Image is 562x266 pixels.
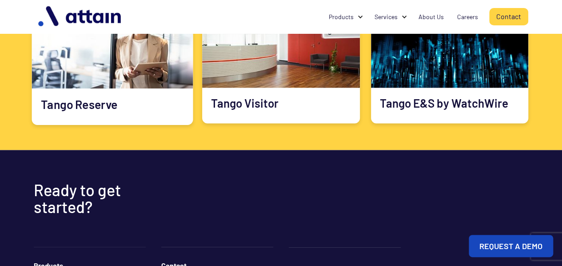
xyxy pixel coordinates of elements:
div: Careers [457,12,478,21]
h2: Ready to get started? [34,181,167,215]
div: Services [368,8,412,25]
div: About Us [419,12,444,21]
div: Products [322,8,368,25]
a: About Us [412,8,450,25]
a: REQUEST A DEMO [469,235,553,257]
h3: Tango Visitor [211,97,351,110]
a: Careers [450,8,485,25]
img: logo [34,3,127,31]
h3: Tango Reserve [41,97,184,111]
div: Products [329,12,354,21]
a: Contact [489,8,528,25]
h3: Tango E&S by WatchWire [380,97,519,110]
div: Services [375,12,398,21]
